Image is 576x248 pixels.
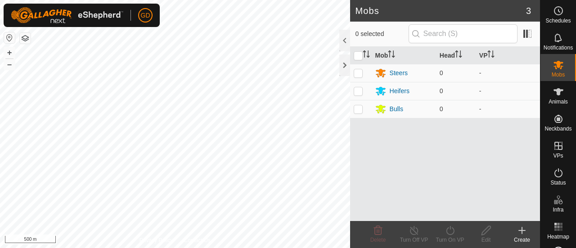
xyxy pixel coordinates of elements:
[355,29,409,39] span: 0 selected
[504,236,540,244] div: Create
[549,99,568,104] span: Animals
[409,24,517,43] input: Search (S)
[550,180,566,185] span: Status
[544,45,573,50] span: Notifications
[476,82,540,100] td: -
[440,69,443,77] span: 0
[552,72,565,77] span: Mobs
[455,52,462,59] p-sorticon: Activate to sort
[544,126,571,131] span: Neckbands
[440,105,443,113] span: 0
[476,100,540,118] td: -
[20,33,31,44] button: Map Layers
[184,236,210,244] a: Contact Us
[487,52,495,59] p-sorticon: Activate to sort
[372,47,436,64] th: Mob
[432,236,468,244] div: Turn On VP
[390,86,409,96] div: Heifers
[476,64,540,82] td: -
[4,32,15,43] button: Reset Map
[139,236,173,244] a: Privacy Policy
[553,207,563,212] span: Infra
[547,234,569,239] span: Heatmap
[526,4,531,18] span: 3
[141,11,150,20] span: GD
[11,7,123,23] img: Gallagher Logo
[553,153,563,158] span: VPs
[396,236,432,244] div: Turn Off VP
[363,52,370,59] p-sorticon: Activate to sort
[388,52,395,59] p-sorticon: Activate to sort
[468,236,504,244] div: Edit
[355,5,526,16] h2: Mobs
[476,47,540,64] th: VP
[4,59,15,70] button: –
[436,47,476,64] th: Head
[370,237,386,243] span: Delete
[390,68,408,78] div: Steers
[545,18,571,23] span: Schedules
[440,87,443,95] span: 0
[4,47,15,58] button: +
[390,104,403,114] div: Bulls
